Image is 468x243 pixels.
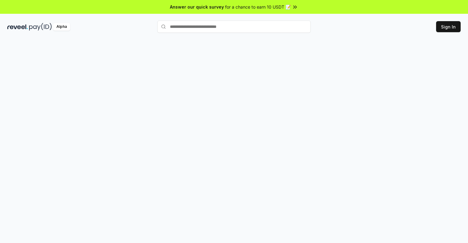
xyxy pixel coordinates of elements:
[7,23,28,31] img: reveel_dark
[436,21,461,32] button: Sign In
[53,23,70,31] div: Alpha
[170,4,224,10] span: Answer our quick survey
[225,4,291,10] span: for a chance to earn 10 USDT 📝
[29,23,52,31] img: pay_id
